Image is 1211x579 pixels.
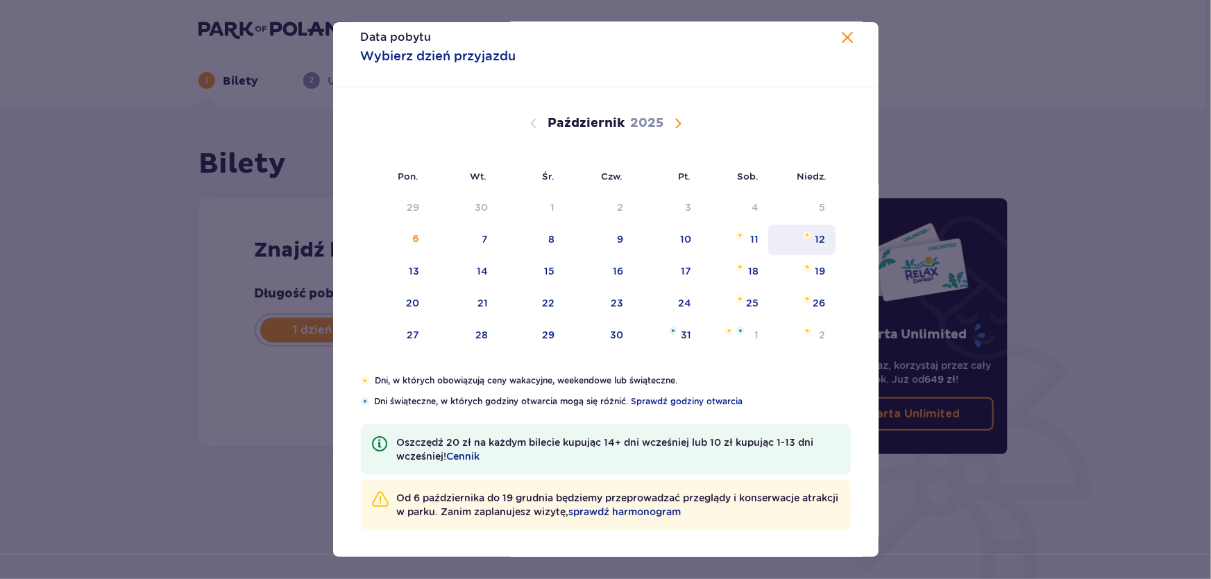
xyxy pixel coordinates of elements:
[602,171,623,182] small: Czw.
[725,327,734,335] img: Pomarańczowa gwiazdka
[477,296,488,310] div: 21
[477,264,488,278] div: 14
[630,115,663,132] p: 2025
[610,328,623,342] div: 30
[542,296,554,310] div: 22
[701,320,768,351] td: sobota, 1 listopada 2025
[447,449,480,463] a: Cennik
[797,171,827,182] small: Niedz.
[681,264,691,278] div: 17
[633,320,702,351] td: piątek, 31 października 2025
[361,193,430,223] td: Data niedostępna. poniedziałek, 29 września 2025
[475,200,488,214] div: 30
[361,257,430,287] td: poniedziałek, 13 października 2025
[406,296,419,310] div: 20
[768,288,836,319] td: niedziela, 26 października 2025
[569,505,681,519] a: sprawdź harmonogram
[429,225,498,255] td: wtorek, 7 października 2025
[498,193,565,223] td: Data niedostępna. środa, 1 października 2025
[701,257,768,287] td: sobota, 18 października 2025
[632,395,743,408] a: Sprawdź godziny otwarcia
[815,232,826,246] div: 12
[736,231,745,239] img: Pomarańczowa gwiazdka
[752,200,759,214] div: 4
[701,193,768,223] td: Data niedostępna. sobota, 4 października 2025
[564,320,633,351] td: czwartek, 30 października 2025
[564,225,633,255] td: czwartek, 9 października 2025
[840,30,856,47] button: Zamknij
[803,327,812,335] img: Pomarańczowa gwiazdka
[398,171,419,182] small: Pon.
[820,200,826,214] div: 5
[679,171,691,182] small: Pt.
[548,115,625,132] p: Październik
[542,328,554,342] div: 29
[685,200,691,214] div: 3
[361,377,370,385] img: Pomarańczowa gwiazdka
[412,232,419,246] div: 6
[701,288,768,319] td: sobota, 25 października 2025
[429,257,498,287] td: wtorek, 14 października 2025
[525,115,542,132] button: Poprzedni miesiąc
[768,225,836,255] td: niedziela, 12 października 2025
[633,288,702,319] td: piątek, 24 października 2025
[613,264,623,278] div: 16
[361,225,430,255] td: poniedziałek, 6 października 2025
[750,232,759,246] div: 11
[471,171,487,182] small: Wt.
[681,328,691,342] div: 31
[768,320,836,351] td: niedziela, 2 listopada 2025
[375,395,851,408] p: Dni świąteczne, w których godziny otwarcia mogą się różnić.
[361,397,369,406] img: Niebieska gwiazdka
[633,225,702,255] td: piątek, 10 października 2025
[669,327,677,335] img: Niebieska gwiazdka
[803,295,812,303] img: Pomarańczowa gwiazdka
[429,288,498,319] td: wtorek, 21 października 2025
[564,288,633,319] td: czwartek, 23 października 2025
[407,328,419,342] div: 27
[670,115,686,132] button: Następny miesiąc
[409,264,419,278] div: 13
[475,328,488,342] div: 28
[543,171,555,182] small: Śr.
[564,193,633,223] td: Data niedostępna. czwartek, 2 października 2025
[407,200,419,214] div: 29
[768,193,836,223] td: Data niedostępna. niedziela, 5 października 2025
[397,435,840,463] p: Oszczędź 20 zł na każdym bilecie kupując 14+ dni wcześniej lub 10 zł kupując 1-13 dni wcześniej!
[429,320,498,351] td: wtorek, 28 października 2025
[617,200,623,214] div: 2
[429,193,498,223] td: Data niedostępna. wtorek, 30 września 2025
[498,320,565,351] td: środa, 29 października 2025
[820,328,826,342] div: 2
[375,374,850,387] p: Dni, w których obowiązują ceny wakacyjne, weekendowe lub świąteczne.
[498,225,565,255] td: środa, 8 października 2025
[754,328,759,342] div: 1
[678,296,691,310] div: 24
[748,264,759,278] div: 18
[361,30,432,45] p: Data pobytu
[544,264,554,278] div: 15
[498,288,565,319] td: środa, 22 października 2025
[498,257,565,287] td: środa, 15 października 2025
[815,264,826,278] div: 19
[361,320,430,351] td: poniedziałek, 27 października 2025
[803,263,812,271] img: Pomarańczowa gwiazdka
[361,288,430,319] td: poniedziałek, 20 października 2025
[633,193,702,223] td: Data niedostępna. piątek, 3 października 2025
[680,232,691,246] div: 10
[813,296,826,310] div: 26
[633,257,702,287] td: piątek, 17 października 2025
[738,171,759,182] small: Sob.
[548,232,554,246] div: 8
[482,232,488,246] div: 7
[736,263,745,271] img: Pomarańczowa gwiazdka
[397,491,840,519] p: Od 6 października do 19 grudnia będziemy przeprowadzać przeglądy i konserwacje atrakcji w parku. ...
[550,200,554,214] div: 1
[746,296,759,310] div: 25
[803,231,812,239] img: Pomarańczowa gwiazdka
[768,257,836,287] td: niedziela, 19 października 2025
[361,48,516,64] p: Wybierz dzień przyjazdu
[701,225,768,255] td: sobota, 11 października 2025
